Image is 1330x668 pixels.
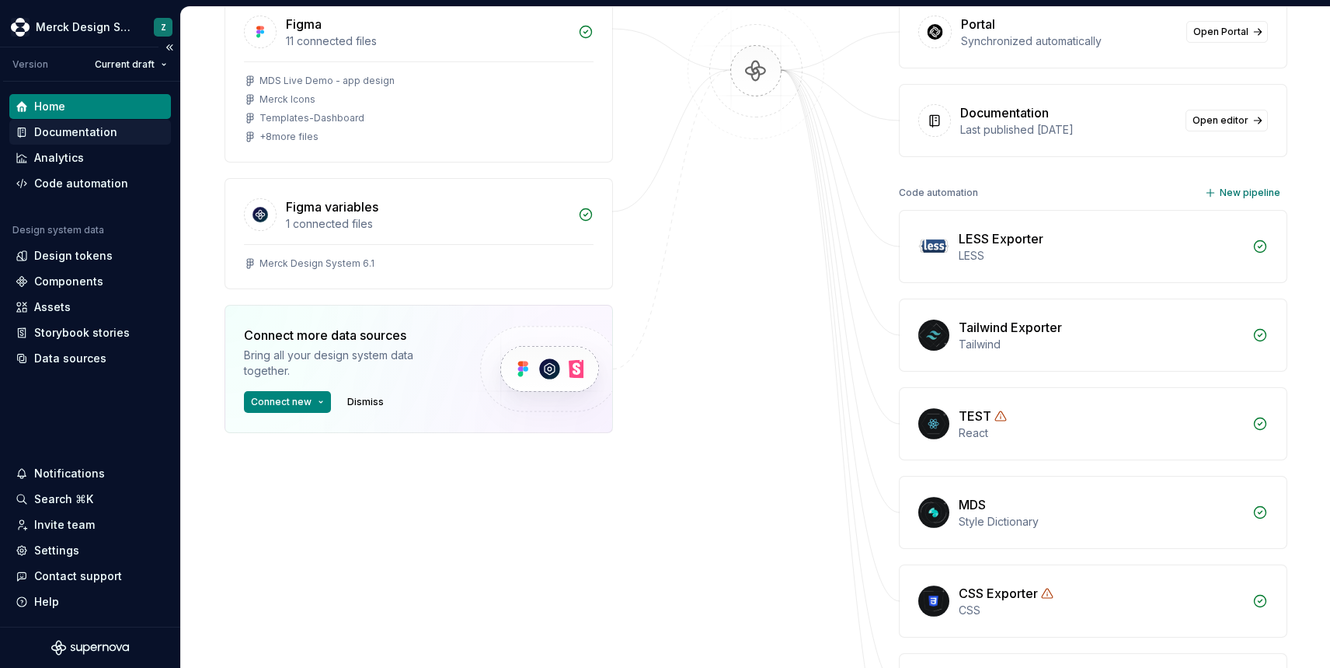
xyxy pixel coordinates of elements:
[259,131,319,143] div: + 8 more files
[9,94,171,119] a: Home
[88,54,174,75] button: Current draft
[51,640,129,656] svg: Supernova Logo
[961,15,995,33] div: Portal
[158,37,180,58] button: Collapse sidebar
[1186,110,1268,131] a: Open editor
[959,603,1243,618] div: CSS
[340,391,391,413] button: Dismiss
[960,122,1176,138] div: Last published [DATE]
[961,33,1177,49] div: Synchronized automatically
[34,99,65,114] div: Home
[34,325,130,341] div: Storybook stories
[34,568,122,584] div: Contact support
[12,58,48,71] div: Version
[34,594,59,610] div: Help
[12,224,104,236] div: Design system data
[259,75,395,87] div: MDS Live Demo - app design
[1193,26,1248,38] span: Open Portal
[9,589,171,614] button: Help
[959,337,1243,352] div: Tailwind
[9,346,171,371] a: Data sources
[959,425,1243,441] div: React
[11,18,30,37] img: 317a9594-9ec3-41ad-b59a-e557b98ff41d.png
[34,466,105,481] div: Notifications
[347,396,384,408] span: Dismiss
[9,145,171,170] a: Analytics
[959,248,1243,264] div: LESS
[9,171,171,196] a: Code automation
[959,514,1243,530] div: Style Dictionary
[161,21,166,33] div: Z
[225,178,613,289] a: Figma variables1 connected filesMerck Design System 6.1
[9,461,171,486] button: Notifications
[95,58,155,71] span: Current draft
[1192,114,1248,127] span: Open editor
[1220,187,1280,199] span: New pipeline
[959,318,1062,337] div: Tailwind Exporter
[286,216,569,232] div: 1 connected files
[9,269,171,294] a: Components
[34,176,128,191] div: Code automation
[9,538,171,563] a: Settings
[9,512,171,537] a: Invite team
[259,112,364,124] div: Templates-Dashboard
[3,10,177,44] button: Merck Design SystemZ
[960,103,1049,122] div: Documentation
[34,124,117,140] div: Documentation
[959,584,1038,603] div: CSS Exporter
[9,564,171,589] button: Contact support
[251,396,312,408] span: Connect new
[244,391,331,413] button: Connect new
[244,326,454,344] div: Connect more data sources
[959,407,991,425] div: TEST
[34,274,103,289] div: Components
[899,182,978,204] div: Code automation
[286,15,322,33] div: Figma
[1186,21,1268,43] a: Open Portal
[34,517,95,533] div: Invite team
[34,248,113,264] div: Design tokens
[259,257,374,270] div: Merck Design System 6.1
[34,351,106,366] div: Data sources
[34,299,71,315] div: Assets
[34,491,93,507] div: Search ⌘K
[1200,182,1287,204] button: New pipeline
[9,120,171,145] a: Documentation
[34,150,84,166] div: Analytics
[259,93,315,106] div: Merck Icons
[286,33,569,49] div: 11 connected files
[9,243,171,268] a: Design tokens
[36,19,135,35] div: Merck Design System
[9,487,171,512] button: Search ⌘K
[286,198,378,216] div: Figma variables
[244,348,454,379] div: Bring all your design system data together.
[34,543,79,558] div: Settings
[9,320,171,345] a: Storybook stories
[959,229,1043,248] div: LESS Exporter
[9,295,171,320] a: Assets
[959,495,986,514] div: MDS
